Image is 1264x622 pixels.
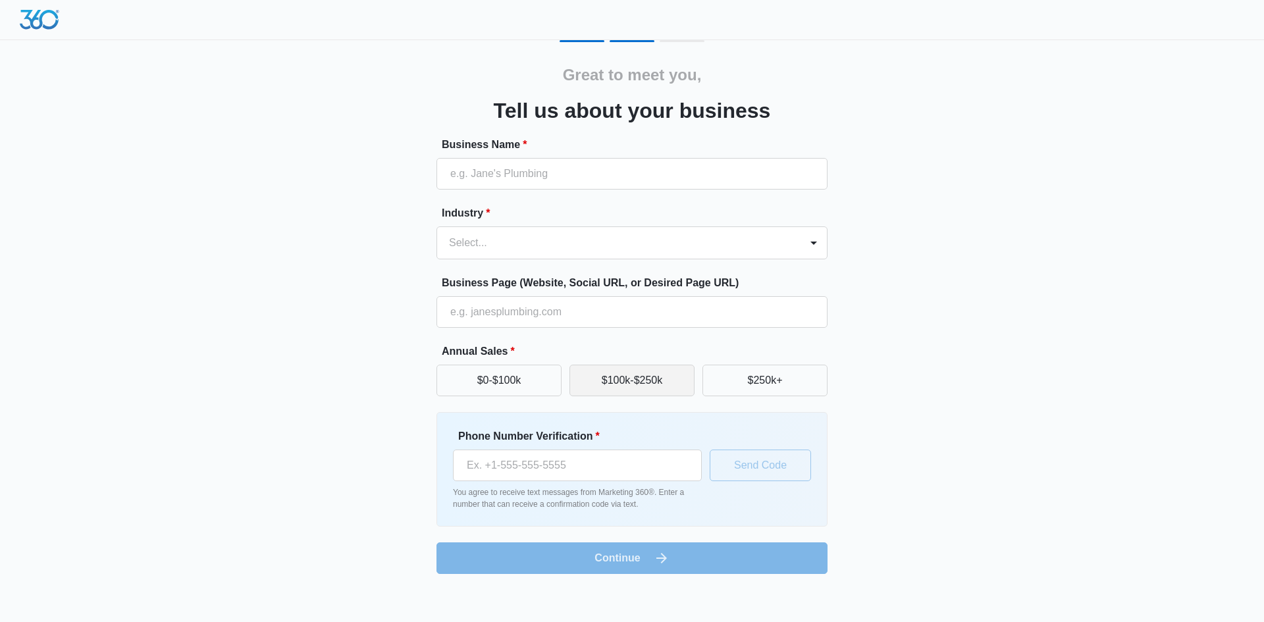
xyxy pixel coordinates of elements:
[563,63,702,87] h2: Great to meet you,
[436,296,828,328] input: e.g. janesplumbing.com
[458,428,707,444] label: Phone Number Verification
[702,365,828,396] button: $250k+
[494,95,771,126] h3: Tell us about your business
[442,205,833,221] label: Industry
[442,275,833,291] label: Business Page (Website, Social URL, or Desired Page URL)
[436,158,828,190] input: e.g. Jane's Plumbing
[453,450,702,481] input: Ex. +1-555-555-5555
[453,486,702,510] p: You agree to receive text messages from Marketing 360®. Enter a number that can receive a confirm...
[442,137,833,153] label: Business Name
[442,344,833,359] label: Annual Sales
[436,365,562,396] button: $0-$100k
[569,365,695,396] button: $100k-$250k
